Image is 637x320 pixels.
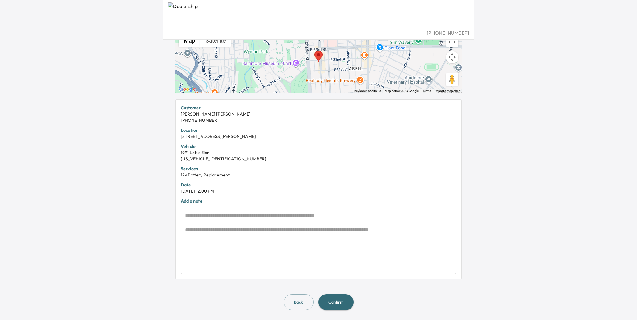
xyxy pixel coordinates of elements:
[181,188,456,194] div: [DATE] 12:00 PM
[446,34,458,47] button: Toggle fullscreen view
[181,105,201,111] strong: Customer
[284,294,314,310] button: Back
[318,294,354,310] button: Confirm
[181,172,456,178] div: 12v Battery Replacement
[179,34,200,47] button: Show street map
[177,85,198,93] img: Google
[181,111,456,117] div: [PERSON_NAME] [PERSON_NAME]
[181,144,196,149] strong: Vehicle
[181,127,198,133] strong: Location
[181,149,456,156] div: 1991 Lotus Elan
[181,182,191,188] strong: Date
[181,166,198,171] strong: Services
[422,89,431,93] a: Terms (opens in new tab)
[181,133,456,139] div: [STREET_ADDRESS][PERSON_NAME]
[177,85,198,93] a: Open this area in Google Maps (opens a new window)
[181,117,456,123] div: [PHONE_NUMBER]
[435,89,460,93] a: Report a map error
[168,2,469,29] img: Dealership
[168,29,469,37] div: [PHONE_NUMBER]
[181,198,202,204] strong: Add a note
[446,73,458,86] button: Drag Pegman onto the map to open Street View
[181,156,456,162] div: [US_VEHICLE_IDENTIFICATION_NUMBER]
[446,51,458,63] button: Map camera controls
[385,89,419,93] span: Map data ©2025 Google
[200,34,231,47] button: Show satellite imagery
[354,89,381,93] button: Keyboard shortcuts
